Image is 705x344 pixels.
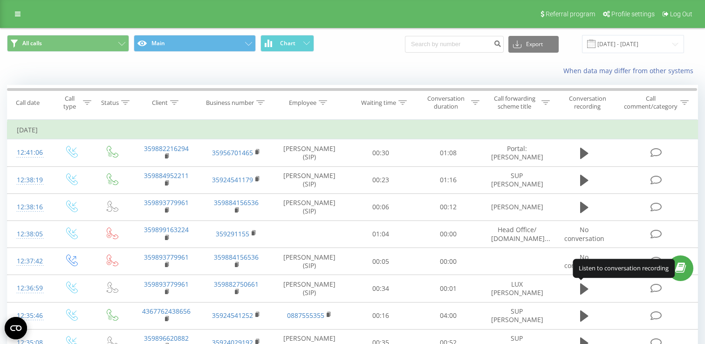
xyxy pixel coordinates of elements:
td: SUP [PERSON_NAME] [482,302,552,329]
td: 00:01 [414,275,482,302]
a: 359893779961 [144,198,189,207]
a: 35956701465 [212,148,253,157]
button: Main [134,35,256,52]
div: 12:35:46 [17,307,41,325]
span: Referral program [546,10,595,18]
td: 00:30 [347,139,415,166]
td: [PERSON_NAME] [482,193,552,220]
div: Call forwarding scheme title [490,95,539,110]
a: 359884156536 [214,198,259,207]
button: Chart [260,35,314,52]
a: 359893779961 [144,280,189,289]
div: Conversation recording [561,95,615,110]
td: 00:00 [414,220,482,248]
a: 35924541179 [212,175,253,184]
div: 12:38:19 [17,171,41,189]
a: 359899163224 [144,225,189,234]
input: Search by number [405,36,504,53]
a: 359882750661 [214,280,259,289]
td: [PERSON_NAME] (SIP) [272,193,347,220]
div: Business number [206,99,254,107]
div: 12:38:16 [17,198,41,216]
td: 04:00 [414,302,482,329]
span: No conversation [564,225,604,242]
button: Export [508,36,559,53]
div: Client [152,99,168,107]
div: Waiting time [361,99,396,107]
div: Employee [289,99,316,107]
button: Open CMP widget [5,317,27,339]
div: Status [101,99,119,107]
span: Log Out [670,10,692,18]
td: 00:34 [347,275,415,302]
a: 35924541252 [212,311,253,320]
div: Call date [16,99,40,107]
div: 12:37:42 [17,252,41,270]
td: [PERSON_NAME] (SIP) [272,139,347,166]
td: 00:16 [347,302,415,329]
span: All calls [22,40,42,47]
td: 00:00 [414,248,482,275]
a: 0887555355 [287,311,324,320]
td: 00:05 [347,248,415,275]
td: 01:04 [347,220,415,248]
td: Portal: [PERSON_NAME] [482,139,552,166]
a: 359893779961 [144,253,189,261]
a: 359291155 [216,229,249,238]
td: [PERSON_NAME] (SIP) [272,166,347,193]
a: 4367762438656 [142,307,191,316]
span: Chart [280,40,295,47]
td: [PERSON_NAME] (SIP) [272,248,347,275]
a: 359884156536 [214,253,259,261]
div: Call comment/category [623,95,678,110]
button: All calls [7,35,129,52]
span: Head Office/ [DOMAIN_NAME]... [491,225,550,242]
td: 00:12 [414,193,482,220]
div: Conversation duration [423,95,469,110]
a: 359882216294 [144,144,189,153]
td: 01:08 [414,139,482,166]
a: 359884952211 [144,171,189,180]
td: 00:23 [347,166,415,193]
div: 12:38:05 [17,225,41,243]
span: No conversation [564,253,604,270]
td: SUP [PERSON_NAME] [482,166,552,193]
div: Listen to conversation recording [573,259,675,278]
td: 00:06 [347,193,415,220]
span: Profile settings [611,10,655,18]
td: LUX [PERSON_NAME] [482,275,552,302]
td: [DATE] [7,121,698,139]
div: Call type [59,95,81,110]
a: When data may differ from other systems [563,66,698,75]
div: 12:36:59 [17,279,41,297]
td: 01:16 [414,166,482,193]
iframe: Intercom live chat [673,291,696,314]
td: [PERSON_NAME] (SIP) [272,275,347,302]
a: 359896620882 [144,334,189,343]
div: 12:41:06 [17,144,41,162]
